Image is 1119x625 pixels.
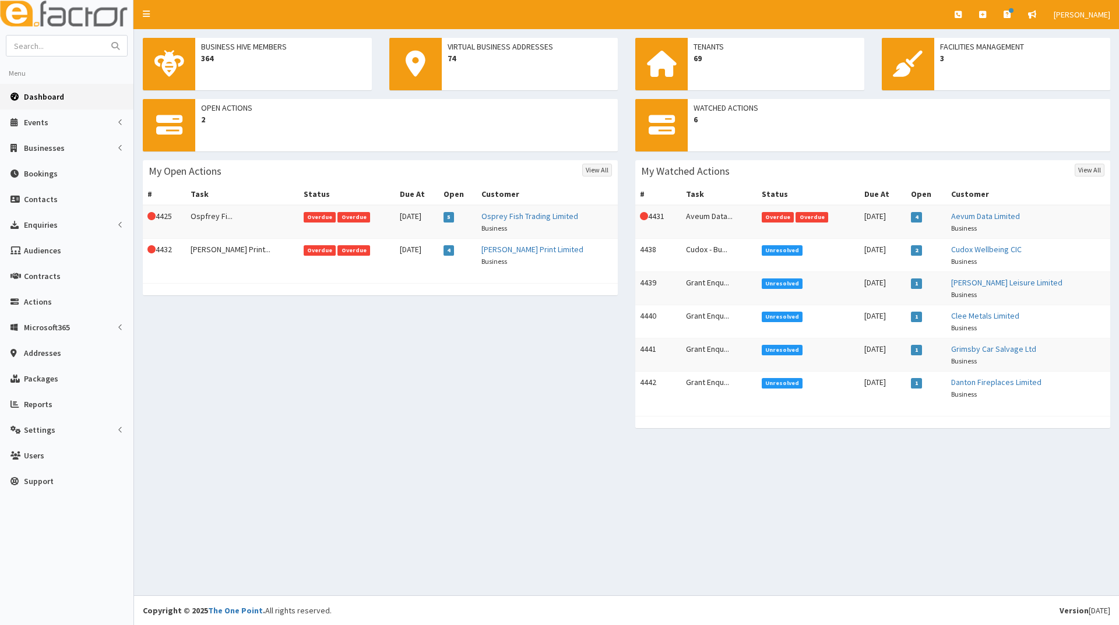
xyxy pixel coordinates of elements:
[911,212,922,223] span: 4
[796,212,828,223] span: Overdue
[395,205,439,239] td: [DATE]
[448,52,613,64] span: 74
[134,595,1119,625] footer: All rights reserved.
[911,312,922,322] span: 1
[24,322,70,333] span: Microsoft365
[24,245,61,256] span: Audiences
[762,312,803,322] span: Unresolved
[481,244,583,255] a: [PERSON_NAME] Print Limited
[762,278,803,289] span: Unresolved
[635,338,681,372] td: 4441
[951,356,977,365] small: Business
[304,245,336,256] span: Overdue
[860,183,906,205] th: Due At
[448,41,613,52] span: Virtual Business Addresses
[24,476,54,486] span: Support
[694,114,1104,125] span: 6
[681,272,757,305] td: Grant Enqu...
[24,168,58,179] span: Bookings
[757,183,860,205] th: Status
[24,348,61,358] span: Addresses
[24,296,52,307] span: Actions
[582,164,612,176] a: View All
[906,183,946,205] th: Open
[681,305,757,338] td: Grant Enqu...
[762,245,803,256] span: Unresolved
[143,239,186,272] td: 4432
[911,245,922,256] span: 2
[201,102,612,114] span: Open Actions
[635,272,681,305] td: 4439
[694,41,858,52] span: Tenants
[201,41,366,52] span: Business Hive Members
[208,605,263,616] a: The One Point
[395,239,439,272] td: [DATE]
[201,52,366,64] span: 364
[24,143,65,153] span: Businesses
[143,605,265,616] strong: Copyright © 2025 .
[951,377,1041,387] a: Danton Fireplaces Limited
[860,338,906,372] td: [DATE]
[911,378,922,389] span: 1
[24,117,48,128] span: Events
[694,52,858,64] span: 69
[24,194,58,204] span: Contacts
[635,372,681,405] td: 4442
[762,212,794,223] span: Overdue
[395,183,439,205] th: Due At
[951,310,1019,321] a: Clee Metals Limited
[681,372,757,405] td: Grant Enqu...
[24,450,44,461] span: Users
[147,212,156,220] i: This Action is overdue!
[951,211,1020,221] a: Aevum Data Limited
[24,373,58,384] span: Packages
[149,166,221,176] h3: My Open Actions
[481,224,507,232] small: Business
[860,372,906,405] td: [DATE]
[439,183,477,205] th: Open
[186,183,299,205] th: Task
[860,239,906,272] td: [DATE]
[681,239,757,272] td: Cudox - Bu...
[24,220,58,230] span: Enquiries
[201,114,612,125] span: 2
[951,390,977,398] small: Business
[444,212,455,223] span: 5
[681,183,757,205] th: Task
[951,290,977,299] small: Business
[1075,164,1104,176] a: View All
[860,272,906,305] td: [DATE]
[860,205,906,239] td: [DATE]
[951,344,1036,354] a: Grimsby Car Salvage Ltd
[681,205,757,239] td: Aveum Data...
[143,183,186,205] th: #
[681,338,757,372] td: Grant Enqu...
[940,52,1105,64] span: 3
[186,205,299,239] td: Ospfrey Fi...
[635,183,681,205] th: #
[635,305,681,338] td: 4440
[946,183,1110,205] th: Customer
[477,183,618,205] th: Customer
[762,345,803,355] span: Unresolved
[147,245,156,253] i: This Action is overdue!
[24,271,61,281] span: Contracts
[1060,605,1089,616] b: Version
[304,212,336,223] span: Overdue
[635,239,681,272] td: 4438
[481,257,507,266] small: Business
[951,277,1062,288] a: [PERSON_NAME] Leisure Limited
[186,239,299,272] td: [PERSON_NAME] Print...
[640,212,648,220] i: This Action is overdue!
[6,36,104,56] input: Search...
[694,102,1104,114] span: Watched Actions
[951,257,977,266] small: Business
[635,205,681,239] td: 4431
[24,425,55,435] span: Settings
[1054,9,1110,20] span: [PERSON_NAME]
[24,399,52,409] span: Reports
[860,305,906,338] td: [DATE]
[481,211,578,221] a: Osprey Fish Trading Limited
[444,245,455,256] span: 4
[911,345,922,355] span: 1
